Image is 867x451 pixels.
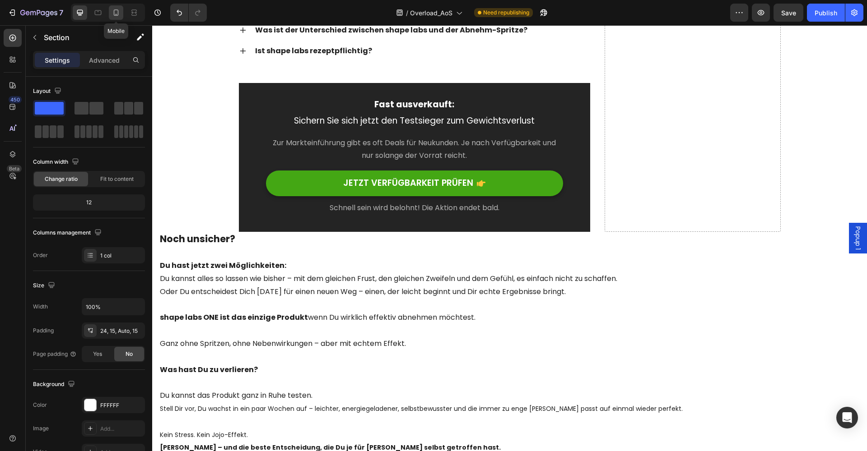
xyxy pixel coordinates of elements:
div: Background [33,378,77,391]
div: Undo/Redo [170,4,207,22]
div: Layout [33,85,63,97]
span: Yes [93,350,102,358]
div: Column width [33,156,81,168]
strong: [PERSON_NAME] – und die beste Entscheidung, die Du je für [PERSON_NAME] selbst getroffen hast. [8,418,349,427]
div: 12 [35,196,143,209]
span: Change ratio [45,175,78,183]
div: Order [33,251,48,259]
div: Image [33,424,49,433]
div: Color [33,401,47,409]
strong: Du hast jetzt zwei Möglichkeiten: [8,235,134,245]
p: Ist shape labs rezeptpflichtig? [103,20,220,31]
strong: Was hast Du zu verlieren? [8,339,106,350]
p: Advanced [89,55,120,65]
p: 7 [59,7,63,18]
div: Width [33,303,48,311]
p: JETZT VERFÜGBARKEIT PRÜFEN [191,152,321,164]
div: Padding [33,327,54,335]
p: Fast ausverkauft: [115,73,410,86]
input: Auto [82,299,144,315]
div: Size [33,280,57,292]
a: JETZT VERFÜGBARKEIT PRÜFEN [114,145,411,171]
span: wenn Du wirklich effektiv abnehmen möchtest. [8,287,323,297]
button: 7 [4,4,67,22]
span: / [406,8,408,18]
div: Publish [815,8,837,18]
div: Beta [7,165,22,172]
p: Sichern Sie sich jetzt den Testsieger zum Gewichtsverlust [115,89,410,102]
span: Ganz ohne Spritzen, ohne Nebenwirkungen – aber mit echtem Effekt. [8,313,254,323]
iframe: Design area [152,25,867,451]
div: Columns management [33,227,103,239]
span: Need republishing [483,9,529,17]
span: Fit to content [100,175,134,183]
span: Du kannst alles so lassen wie bisher – mit dem gleichen Frust, den gleichen Zweifeln und dem Gefü... [8,248,465,258]
strong: Noch unsicher? [8,207,83,220]
button: Save [774,4,803,22]
span: Save [781,9,796,17]
p: Zur Markteinführung gibt es oft Deals für Neukunden. Je nach Verfügbarkeit und nur solange der Vo... [115,111,410,138]
div: 1 col [100,252,143,260]
span: Kein Stress. Kein Jojo-Effekt. [8,405,96,414]
span: Overload_AoS [410,8,452,18]
div: Open Intercom Messenger [836,407,858,428]
div: 450 [9,96,22,103]
span: No [126,350,133,358]
p: Section [44,32,118,43]
span: Du kannst das Produkt ganz in Ruhe testen. [8,365,160,375]
div: FFFFFF [100,401,143,410]
button: Publish [807,4,845,22]
span: Stell Dir vor, Du wachst in ein paar Wochen auf – leichter, energiegeladener, selbstbewusster und... [8,379,531,388]
p: Schnell sein wird belohnt! Die Aktion endet bald. [115,176,410,189]
span: Oder Du entscheidest Dich [DATE] für einen neuen Weg – einen, der leicht beginnt und Dir echte Er... [8,261,414,272]
div: Page padding [33,350,77,358]
p: Settings [45,55,70,65]
div: 24, 15, Auto, 15 [100,327,143,335]
span: Popup 1 [701,201,710,225]
strong: shape labs ONE ist das einzige Produkt [8,287,156,297]
div: Add... [100,425,143,433]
